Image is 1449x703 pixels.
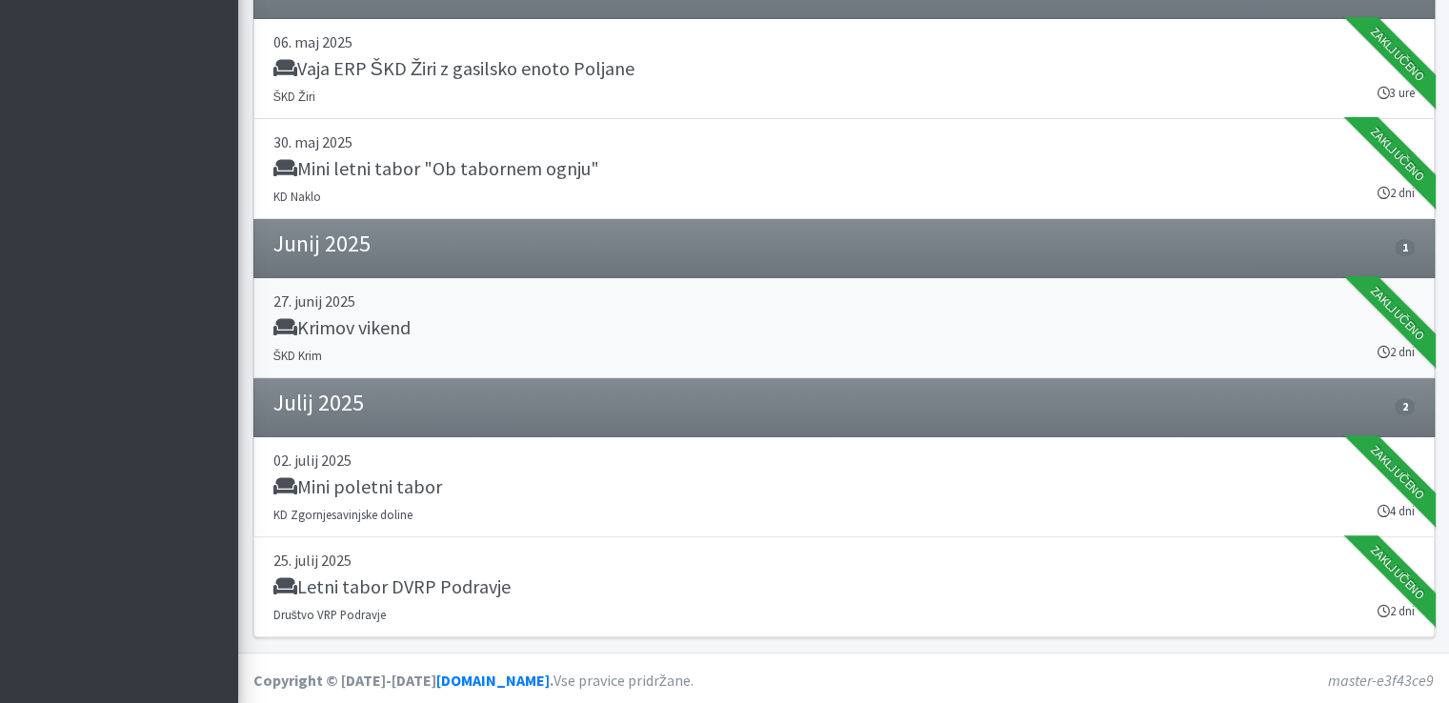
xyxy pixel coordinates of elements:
[1395,239,1414,256] span: 1
[273,57,635,80] h5: Vaja ERP ŠKD Žiri z gasilsko enoto Poljane
[273,30,1415,53] p: 06. maj 2025
[273,475,442,498] h5: Mini poletni tabor
[253,537,1435,637] a: 25. julij 2025 Letni tabor DVRP Podravje Društvo VRP Podravje 2 dni Zaključeno
[253,278,1435,378] a: 27. junij 2025 Krimov vikend ŠKD Krim 2 dni Zaključeno
[273,575,511,598] h5: Letni tabor DVRP Podravje
[273,189,321,204] small: KD Naklo
[1328,671,1434,690] em: master-e3f43ce9
[436,671,550,690] a: [DOMAIN_NAME]
[253,119,1435,219] a: 30. maj 2025 Mini letni tabor "Ob tabornem ognju" KD Naklo 2 dni Zaključeno
[273,348,323,363] small: ŠKD Krim
[273,607,386,622] small: Društvo VRP Podravje
[253,19,1435,119] a: 06. maj 2025 Vaja ERP ŠKD Žiri z gasilsko enoto Poljane ŠKD Žiri 3 ure Zaključeno
[273,507,413,522] small: KD Zgornjesavinjske doline
[273,131,1415,153] p: 30. maj 2025
[253,671,553,690] strong: Copyright © [DATE]-[DATE] .
[273,89,315,104] small: ŠKD Žiri
[273,231,371,258] h4: Junij 2025
[273,390,364,417] h4: Julij 2025
[273,290,1415,312] p: 27. junij 2025
[1395,398,1414,415] span: 2
[273,549,1415,572] p: 25. julij 2025
[253,437,1435,537] a: 02. julij 2025 Mini poletni tabor KD Zgornjesavinjske doline 4 dni Zaključeno
[273,449,1415,472] p: 02. julij 2025
[273,157,599,180] h5: Mini letni tabor "Ob tabornem ognju"
[273,316,411,339] h5: Krimov vikend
